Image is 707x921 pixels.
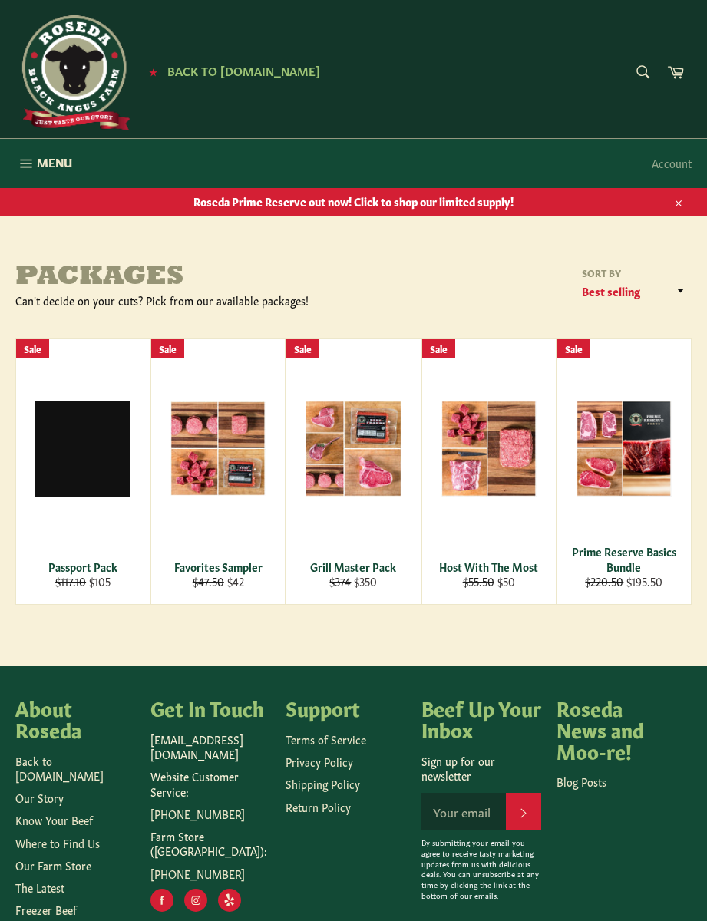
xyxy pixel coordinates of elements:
h4: About Roseda [15,697,135,739]
s: $374 [329,573,351,589]
label: Sort by [577,266,692,279]
div: $350 [296,574,411,589]
a: Grill Master Pack Grill Master Pack $374 $350 [286,338,421,605]
a: Our Story [15,790,64,805]
span: Menu [37,154,72,170]
p: By submitting your email you agree to receive tasty marketing updates from us with delicious deal... [421,837,541,901]
s: $55.50 [463,573,494,589]
div: $50 [431,574,546,589]
p: Website Customer Service: [150,769,270,799]
s: $47.50 [193,573,224,589]
div: Can't decide on your cuts? Pick from our available packages! [15,293,354,308]
span: Back to [DOMAIN_NAME] [167,62,320,78]
div: Sale [422,339,455,358]
a: Return Policy [286,799,351,814]
img: Favorites Sampler [170,401,266,496]
a: Know Your Beef [15,812,93,827]
div: Prime Reserve Basics Bundle [567,544,681,574]
p: Farm Store ([GEOGRAPHIC_DATA]): [150,829,270,859]
a: Privacy Policy [286,754,353,769]
input: Your email [421,793,506,830]
a: The Latest [15,880,64,895]
div: Host With The Most [431,560,546,574]
div: Sale [557,339,590,358]
a: [PHONE_NUMBER] [150,806,245,821]
a: Favorites Sampler Favorites Sampler $47.50 $42 [150,338,286,605]
div: Sale [286,339,319,358]
div: Grill Master Pack [296,560,411,574]
a: Host With The Most Host With The Most $55.50 $50 [421,338,557,605]
h4: Get In Touch [150,697,270,718]
p: [EMAIL_ADDRESS][DOMAIN_NAME] [150,732,270,762]
a: Where to Find Us [15,835,100,850]
a: Shipping Policy [286,776,360,791]
h1: Packages [15,262,354,293]
a: Back to [DOMAIN_NAME] [15,753,104,783]
s: $117.10 [55,573,86,589]
h4: Beef Up Your Inbox [421,697,541,739]
div: Favorites Sampler [161,560,276,574]
a: Freezer Beef [15,902,77,917]
s: $220.50 [585,573,623,589]
span: ★ [149,65,157,78]
img: Grill Master Pack [306,401,401,497]
a: Terms of Service [286,731,366,747]
div: Sale [151,339,184,358]
img: Prime Reserve Basics Bundle [577,401,672,497]
div: Sale [16,339,49,358]
a: Passport Pack Passport Pack $117.10 $105 [15,338,150,605]
div: $105 [26,574,140,589]
h4: Support [286,697,405,718]
div: Passport Pack [26,560,140,574]
a: ★ Back to [DOMAIN_NAME] [141,65,320,78]
a: Our Farm Store [15,857,91,873]
a: Account [644,140,699,186]
a: [PHONE_NUMBER] [150,866,245,881]
img: Host With The Most [441,401,537,497]
img: Roseda Beef [15,15,130,130]
a: Prime Reserve Basics Bundle Prime Reserve Basics Bundle $220.50 $195.50 [557,338,692,605]
div: $42 [161,574,276,589]
h4: Roseda News and Moo-re! [557,697,676,761]
p: Sign up for our newsletter [421,754,541,784]
div: $195.50 [567,574,681,589]
a: Blog Posts [557,774,606,789]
